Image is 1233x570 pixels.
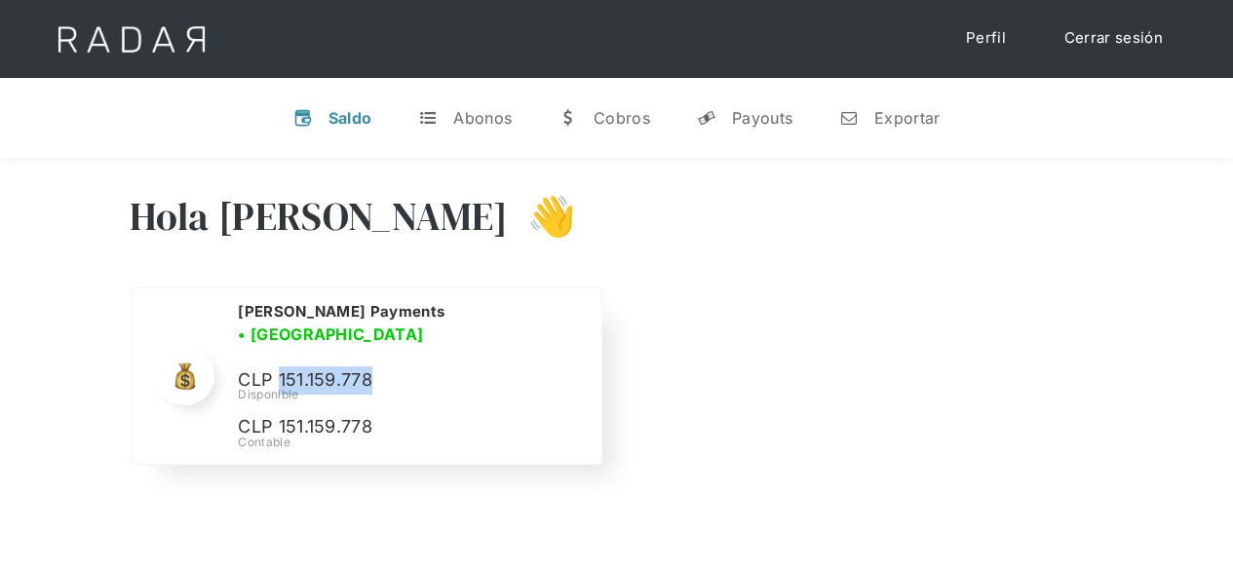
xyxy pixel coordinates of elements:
div: t [418,108,438,128]
div: Disponible [238,386,577,403]
p: CLP 151.159.778 [238,366,530,395]
h2: [PERSON_NAME] Payments [238,302,444,322]
h3: • [GEOGRAPHIC_DATA] [238,323,423,346]
a: Cerrar sesión [1045,19,1182,57]
div: Contable [238,434,577,451]
div: y [697,108,716,128]
h3: 👋 [508,192,576,241]
div: v [293,108,313,128]
div: Payouts [732,108,792,128]
div: Exportar [874,108,940,128]
div: Cobros [594,108,650,128]
div: n [839,108,859,128]
div: w [559,108,578,128]
a: Perfil [946,19,1025,57]
p: CLP 151.159.778 [238,413,530,441]
h3: Hola [PERSON_NAME] [130,192,508,241]
div: Saldo [328,108,372,128]
div: Abonos [453,108,512,128]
